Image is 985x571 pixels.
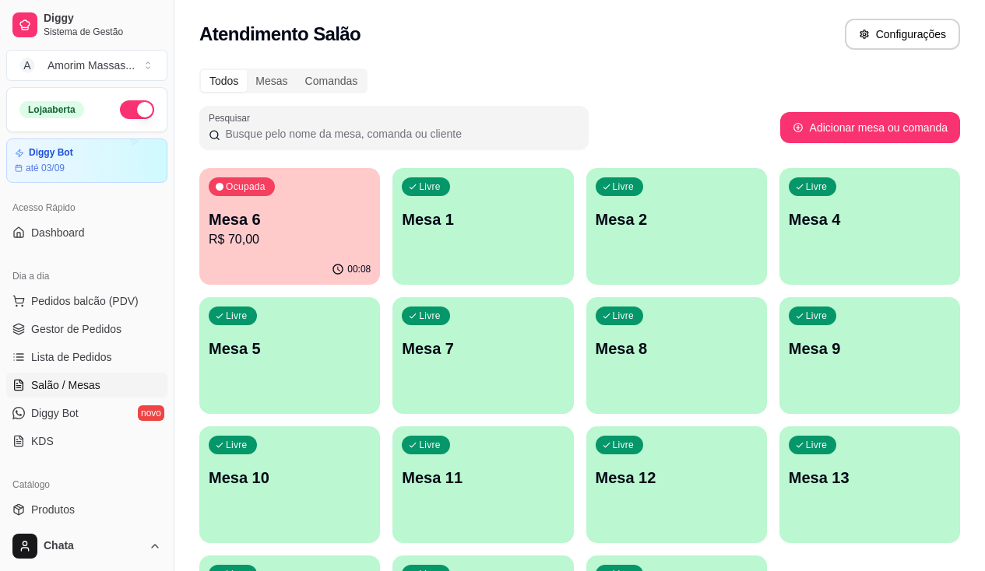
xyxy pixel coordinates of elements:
[392,426,573,543] button: LivreMesa 11
[199,22,361,47] h2: Atendimento Salão
[806,180,828,193] p: Livre
[779,168,960,285] button: LivreMesa 4
[419,310,441,322] p: Livre
[613,439,635,451] p: Livre
[6,6,167,44] a: DiggySistema de Gestão
[6,527,167,565] button: Chata
[789,338,951,359] p: Mesa 9
[596,467,758,489] p: Mesa 12
[419,180,441,193] p: Livre
[586,297,767,414] button: LivreMesa 8
[779,426,960,543] button: LivreMesa 13
[402,467,564,489] p: Mesa 11
[31,225,85,240] span: Dashboard
[31,321,121,337] span: Gestor de Pedidos
[26,162,65,174] article: até 03/09
[6,264,167,289] div: Dia a dia
[31,502,75,517] span: Produtos
[247,70,296,92] div: Mesas
[613,310,635,322] p: Livre
[6,317,167,342] a: Gestor de Pedidos
[402,338,564,359] p: Mesa 7
[6,429,167,454] a: KDS
[586,426,767,543] button: LivreMesa 12
[806,439,828,451] p: Livre
[31,377,100,393] span: Salão / Mesas
[209,111,255,124] label: Pesquisar
[44,539,142,553] span: Chata
[19,58,35,73] span: A
[209,338,371,359] p: Mesa 5
[44,26,161,38] span: Sistema de Gestão
[199,426,380,543] button: LivreMesa 10
[226,180,266,193] p: Ocupada
[199,168,380,285] button: OcupadaMesa 6R$ 70,0000:08
[779,297,960,414] button: LivreMesa 9
[392,297,573,414] button: LivreMesa 7
[209,208,371,230] p: Mesa 6
[613,180,635,193] p: Livre
[47,58,135,73] div: Amorim Massas ...
[845,19,960,50] button: Configurações
[31,349,112,365] span: Lista de Pedidos
[226,439,248,451] p: Livre
[392,168,573,285] button: LivreMesa 1
[31,433,54,449] span: KDS
[297,70,367,92] div: Comandas
[209,230,371,249] p: R$ 70,00
[209,467,371,489] p: Mesa 10
[789,208,951,230] p: Mesa 4
[120,100,154,119] button: Alterar Status
[29,147,73,159] article: Diggy Bot
[596,208,758,230] p: Mesa 2
[6,289,167,314] button: Pedidos balcão (PDV)
[6,472,167,497] div: Catálogo
[6,50,167,81] button: Select a team
[6,138,167,183] a: Diggy Botaté 03/09
[201,70,247,92] div: Todos
[347,263,371,275] p: 00:08
[586,168,767,285] button: LivreMesa 2
[806,310,828,322] p: Livre
[19,101,84,118] div: Loja aberta
[6,345,167,370] a: Lista de Pedidos
[402,208,564,230] p: Mesa 1
[199,297,380,414] button: LivreMesa 5
[6,401,167,426] a: Diggy Botnovo
[6,497,167,522] a: Produtos
[6,220,167,245] a: Dashboard
[596,338,758,359] p: Mesa 8
[226,310,248,322] p: Livre
[44,12,161,26] span: Diggy
[419,439,441,451] p: Livre
[31,405,79,421] span: Diggy Bot
[780,112,960,143] button: Adicionar mesa ou comanda
[789,467,951,489] p: Mesa 13
[31,293,139,309] span: Pedidos balcão (PDV)
[6,195,167,220] div: Acesso Rápido
[220,126,579,142] input: Pesquisar
[6,373,167,398] a: Salão / Mesas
